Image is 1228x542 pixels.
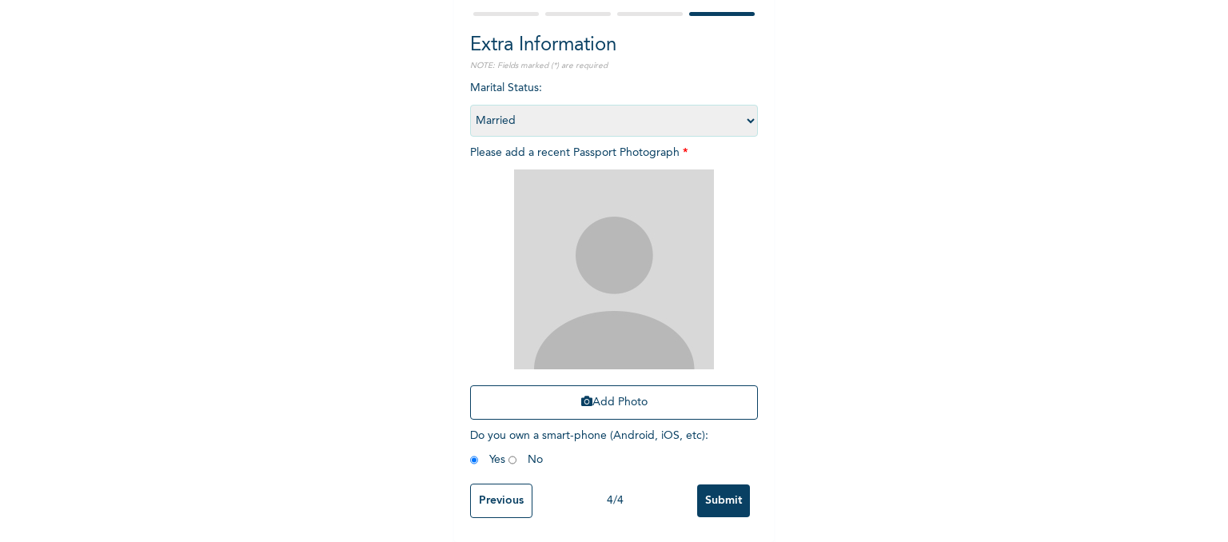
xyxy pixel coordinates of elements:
p: NOTE: Fields marked (*) are required [470,60,758,72]
div: 4 / 4 [532,492,697,509]
h2: Extra Information [470,31,758,60]
input: Submit [697,484,750,517]
span: Marital Status : [470,82,758,126]
span: Please add a recent Passport Photograph [470,147,758,428]
input: Previous [470,484,532,518]
span: Do you own a smart-phone (Android, iOS, etc) : Yes No [470,430,708,465]
img: Crop [514,169,714,369]
button: Add Photo [470,385,758,420]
